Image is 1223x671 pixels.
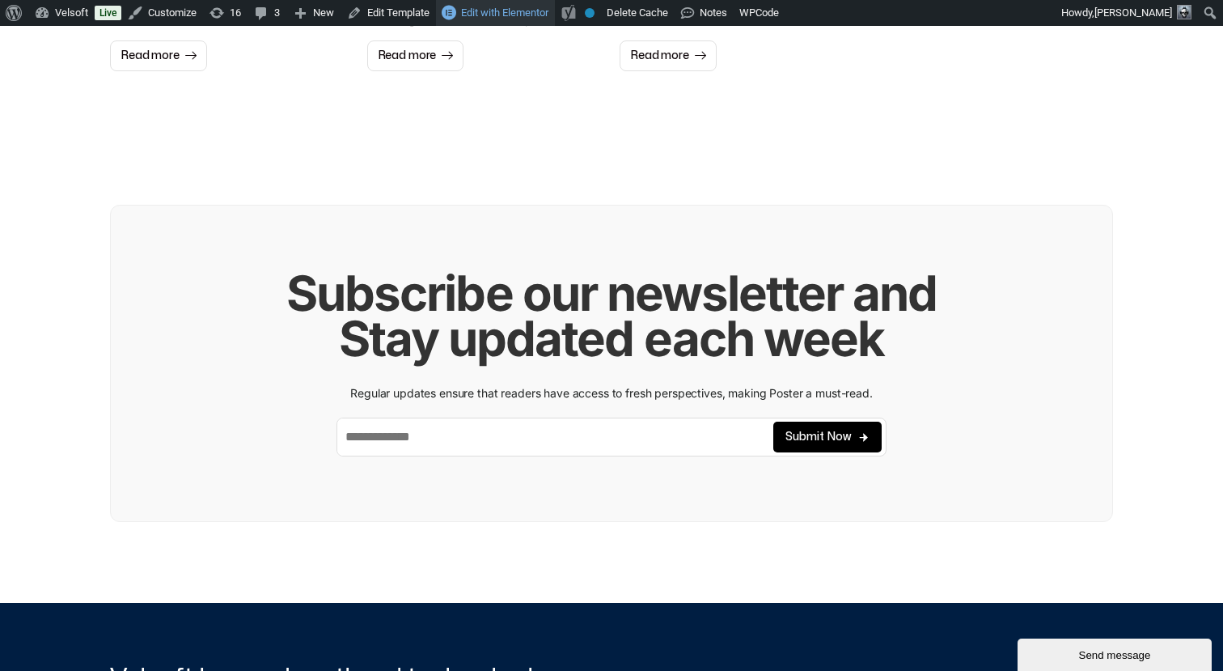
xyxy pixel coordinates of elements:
span: Read more [630,48,689,64]
iframe: chat widget [1018,635,1215,671]
div: No index [585,8,595,18]
div: Regular updates ensure that readers have access to fresh perspectives, making Poster a must-read. [350,385,872,401]
button: Submit Now [773,422,882,452]
h2: Subscribe our newsletter and Stay updated each week [273,270,950,361]
a: Read more [110,40,207,71]
a: Read more [367,40,464,71]
a: Live [95,6,121,20]
a: Read more [620,40,717,71]
span: Read more [378,48,437,64]
span: Edit with Elementor [461,6,548,19]
span: Read more [121,48,180,64]
span: [PERSON_NAME] [1094,6,1172,19]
